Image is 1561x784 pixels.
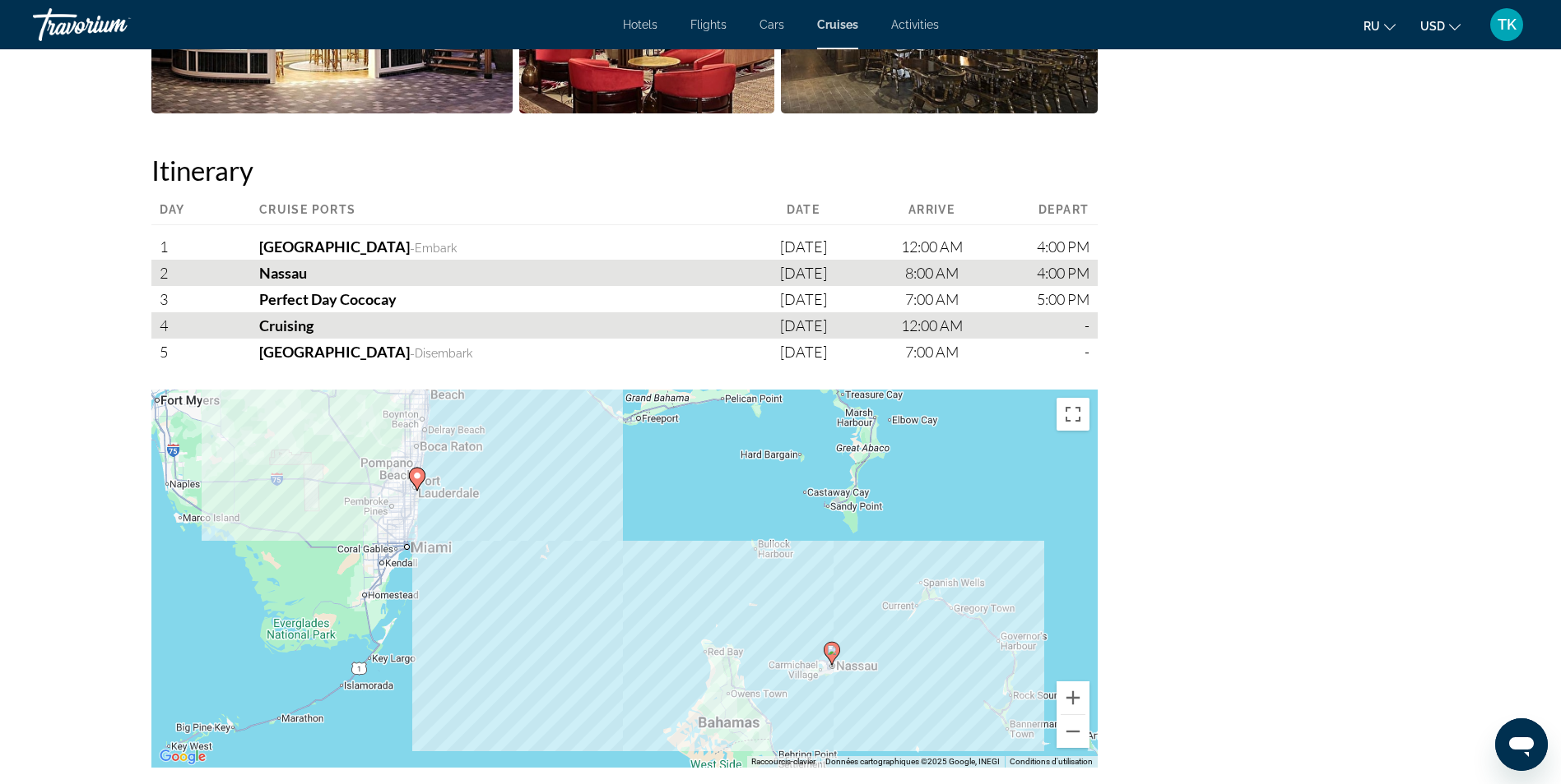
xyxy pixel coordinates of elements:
[1364,14,1396,38] button: Change language
[151,286,185,312] div: 3
[185,260,780,286] div: Nassau
[185,286,780,312] div: Perfect Day Cococay
[151,339,185,365] div: 5
[825,757,1000,766] span: Données cartographiques ©2025 Google, INEGI
[891,18,939,31] a: Activities
[151,260,185,286] div: 2
[1057,398,1089,431] button: Basculer en plein écran
[151,203,185,225] div: Day
[1010,757,1093,766] a: Conditions d'utilisation (s'ouvre dans un nouvel onglet)
[1085,316,1089,334] span: -
[151,312,185,339] div: 4
[1057,681,1089,714] button: Zoom avant
[151,233,185,260] div: 1
[901,316,963,334] span: 12:00 AM
[185,339,780,365] div: [GEOGRAPHIC_DATA]
[623,18,657,31] a: Hotels
[185,312,780,339] div: Cruising
[760,18,784,31] a: Cars
[415,242,457,255] span: Embark
[780,312,827,339] div: [DATE]
[1420,14,1461,38] button: Change currency
[1037,290,1089,308] span: 5:00 PM
[1485,7,1528,42] button: User Menu
[817,18,858,31] a: Cruises
[1364,20,1380,33] span: ru
[1498,16,1517,33] span: TK
[151,154,1098,187] h2: Itinerary
[1085,343,1089,361] span: -
[410,347,415,360] span: -
[185,233,780,260] div: [GEOGRAPHIC_DATA]
[690,18,727,31] a: Flights
[780,286,827,312] div: [DATE]
[415,347,472,360] span: Disembark
[751,756,815,768] button: Raccourcis-clavier
[410,242,415,255] span: -
[1037,238,1089,256] span: 4:00 PM
[33,3,197,46] a: Travorium
[185,203,780,225] div: Cruise Ports
[827,203,963,225] div: Arrive
[1037,264,1089,282] span: 4:00 PM
[963,203,1098,225] div: Depart
[905,290,959,308] span: 7:00 AM
[1057,715,1089,748] button: Zoom arrière
[905,343,959,361] span: 7:00 AM
[780,260,827,286] div: [DATE]
[1420,20,1445,33] span: USD
[905,264,959,282] span: 8:00 AM
[780,203,827,225] div: Date
[156,746,210,768] a: Ouvrir cette zone dans Google Maps (s'ouvre dans une nouvelle fenêtre)
[780,339,827,365] div: [DATE]
[1495,718,1548,771] iframe: Bouton de lancement de la fenêtre de messagerie
[901,238,963,256] span: 12:00 AM
[156,746,210,768] img: Google
[780,233,827,260] div: [DATE]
